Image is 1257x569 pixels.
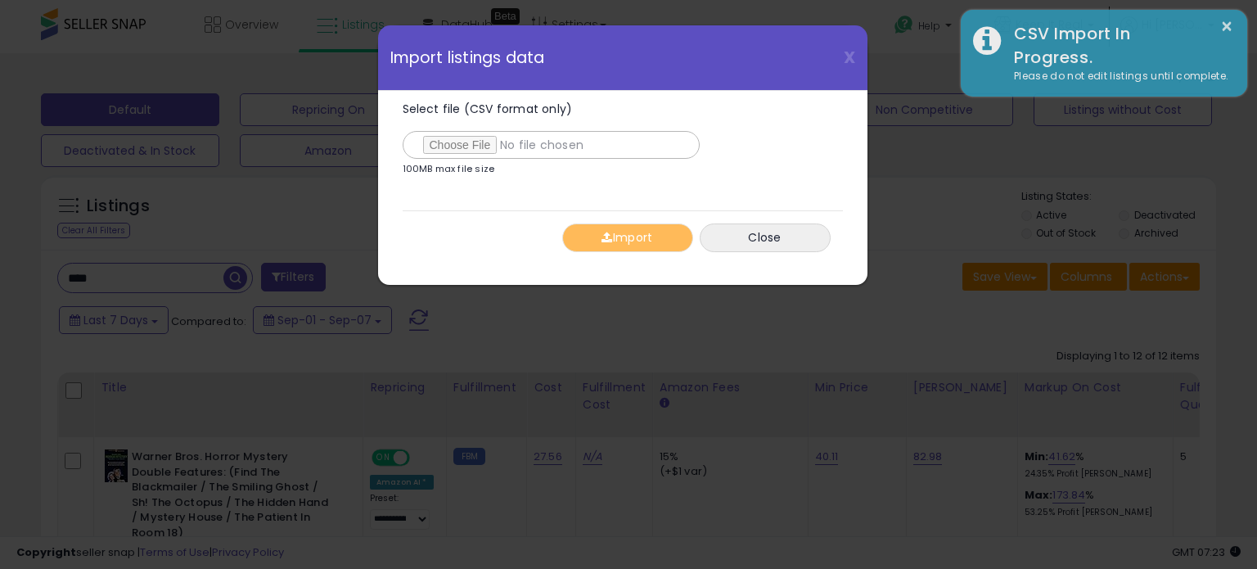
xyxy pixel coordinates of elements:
button: Close [700,224,831,252]
button: × [1220,16,1233,37]
p: 100MB max file size [403,165,495,174]
div: CSV Import In Progress. [1002,22,1235,69]
span: Select file (CSV format only) [403,101,573,117]
div: Please do not edit listings until complete. [1002,69,1235,84]
button: Import [562,224,693,252]
span: X [844,46,855,69]
span: Import listings data [390,50,545,65]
